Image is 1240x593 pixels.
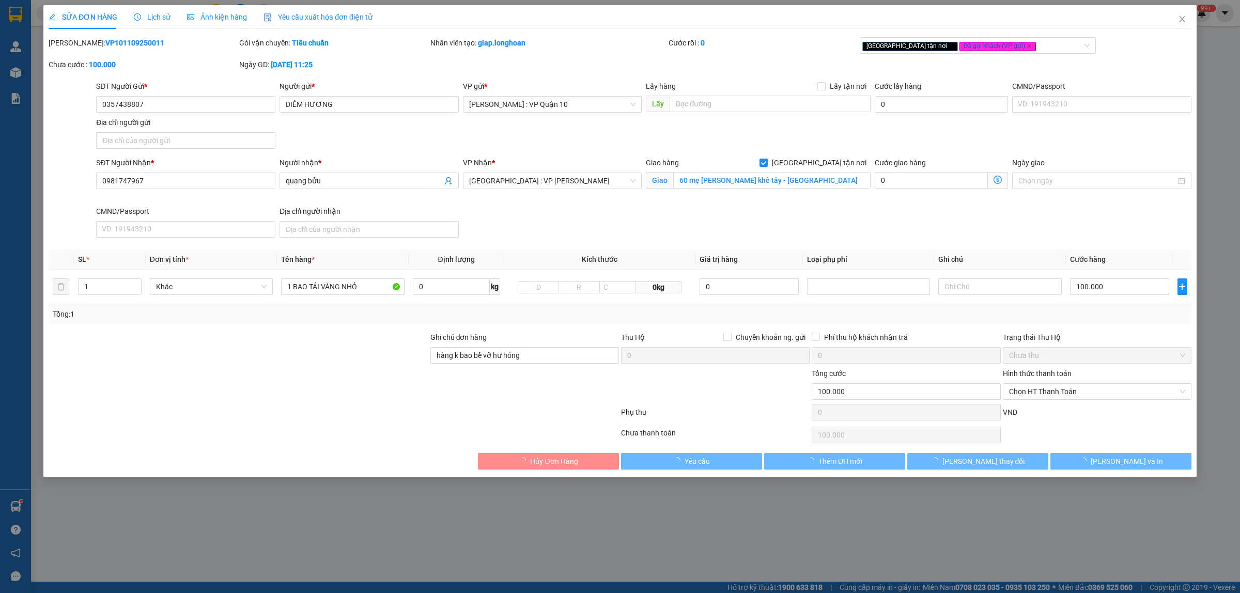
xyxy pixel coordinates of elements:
[1009,384,1185,399] span: Chọn HT Thanh Toán
[812,369,846,378] span: Tổng cước
[239,37,428,49] div: Gói vận chuyển:
[1091,456,1163,467] span: [PERSON_NAME] và In
[875,96,1008,113] input: Cước lấy hàng
[1012,159,1045,167] label: Ngày giao
[700,255,738,263] span: Giá trị hàng
[430,347,619,364] input: Ghi chú đơn hàng
[187,13,194,21] span: picture
[764,453,905,470] button: Thêm ĐH mới
[1012,81,1191,92] div: CMND/Passport
[1178,283,1187,291] span: plus
[280,206,459,217] div: Địa chỉ người nhận
[530,456,578,467] span: Hủy Đơn Hàng
[430,333,487,341] label: Ghi chú đơn hàng
[701,39,705,47] b: 0
[271,60,313,69] b: [DATE] 11:25
[263,13,373,21] span: Yêu cầu xuất hóa đơn điện tử
[469,173,636,189] span: Đà Nẵng : VP Thanh Khê
[875,82,921,90] label: Cước lấy hàng
[646,159,679,167] span: Giao hàng
[1050,453,1191,470] button: [PERSON_NAME] và In
[96,132,275,149] input: Địa chỉ của người gửi
[768,157,871,168] span: [GEOGRAPHIC_DATA] tận nơi
[263,13,272,22] img: icon
[907,453,1048,470] button: [PERSON_NAME] thay đổi
[49,13,56,21] span: edit
[105,39,164,47] b: VP101109250011
[469,97,636,112] span: Hồ Chí Minh : VP Quận 10
[1079,457,1091,464] span: loading
[96,117,275,128] div: Địa chỉ người gửi
[134,13,141,21] span: clock-circle
[53,278,69,295] button: delete
[478,453,619,470] button: Hủy Đơn Hàng
[78,255,86,263] span: SL
[670,96,871,112] input: Dọc đường
[620,427,811,445] div: Chưa thanh toán
[430,37,667,49] div: Nhân viên tạo:
[1009,348,1185,363] span: Chưa thu
[281,278,404,295] input: VD: Bàn, Ghế
[444,177,453,185] span: user-add
[862,42,958,51] span: [GEOGRAPHIC_DATA] tận nơi
[490,278,500,295] span: kg
[599,281,637,293] input: C
[1003,408,1017,416] span: VND
[646,96,670,112] span: Lấy
[239,59,428,70] div: Ngày GD:
[49,59,237,70] div: Chưa cước :
[89,60,116,69] b: 100.000
[281,255,315,263] span: Tên hàng
[732,332,810,343] span: Chuyển khoản ng. gửi
[875,172,988,189] input: Cước giao hàng
[478,39,525,47] b: giap.longhoan
[818,456,862,467] span: Thêm ĐH mới
[949,43,954,49] span: close
[187,13,247,21] span: Ảnh kiện hàng
[934,249,1065,270] th: Ghi chú
[96,206,275,217] div: CMND/Passport
[519,457,530,464] span: loading
[150,255,189,263] span: Đơn vị tính
[1003,332,1191,343] div: Trạng thái Thu Hộ
[1178,15,1186,23] span: close
[1027,43,1032,49] span: close
[292,39,329,47] b: Tiêu chuẩn
[820,332,912,343] span: Phí thu hộ khách nhận trả
[53,308,478,320] div: Tổng: 1
[582,255,617,263] span: Kích thước
[280,81,459,92] div: Người gửi
[959,42,1036,51] span: Đã gọi khách (VP gửi)
[669,37,857,49] div: Cước rồi :
[1003,369,1072,378] label: Hình thức thanh toán
[620,407,811,425] div: Phụ thu
[156,279,267,294] span: Khác
[646,82,676,90] span: Lấy hàng
[826,81,871,92] span: Lấy tận nơi
[673,172,871,189] input: Giao tận nơi
[518,281,559,293] input: D
[673,457,685,464] span: loading
[280,157,459,168] div: Người nhận
[559,281,600,293] input: R
[621,453,762,470] button: Yêu cầu
[463,159,492,167] span: VP Nhận
[96,81,275,92] div: SĐT Người Gửi
[49,13,117,21] span: SỬA ĐƠN HÀNG
[646,172,673,189] span: Giao
[807,457,818,464] span: loading
[942,456,1025,467] span: [PERSON_NAME] thay đổi
[280,221,459,238] input: Địa chỉ của người nhận
[803,249,934,270] th: Loại phụ phí
[875,159,926,167] label: Cước giao hàng
[931,457,942,464] span: loading
[621,333,645,341] span: Thu Hộ
[994,176,1002,184] span: dollar-circle
[1168,5,1197,34] button: Close
[685,456,710,467] span: Yêu cầu
[49,37,237,49] div: [PERSON_NAME]:
[96,157,275,168] div: SĐT Người Nhận
[134,13,171,21] span: Lịch sử
[1070,255,1106,263] span: Cước hàng
[1018,175,1176,186] input: Ngày giao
